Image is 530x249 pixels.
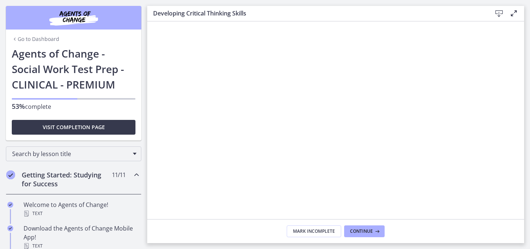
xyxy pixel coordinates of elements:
span: Continue [350,228,373,234]
button: Continue [344,225,385,237]
span: Search by lesson title [12,150,129,158]
button: Mark Incomplete [287,225,341,237]
i: Completed [7,202,13,208]
span: 53% [12,102,25,111]
div: Welcome to Agents of Change! [24,200,138,218]
button: Visit completion page [12,120,135,135]
h2: Getting Started: Studying for Success [22,170,112,188]
i: Completed [7,225,13,231]
p: complete [12,102,135,111]
span: 11 / 11 [112,170,126,179]
iframe: Video Lesson [147,21,524,222]
i: Completed [6,170,15,179]
h1: Agents of Change - Social Work Test Prep - CLINICAL - PREMIUM [12,46,135,92]
img: Agents of Change Social Work Test Prep [29,9,118,27]
h3: Developing Critical Thinking Skills [153,9,480,18]
span: Visit completion page [43,123,105,132]
div: Text [24,209,138,218]
div: Search by lesson title [6,146,141,161]
a: Go to Dashboard [12,35,59,43]
span: Mark Incomplete [293,228,335,234]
